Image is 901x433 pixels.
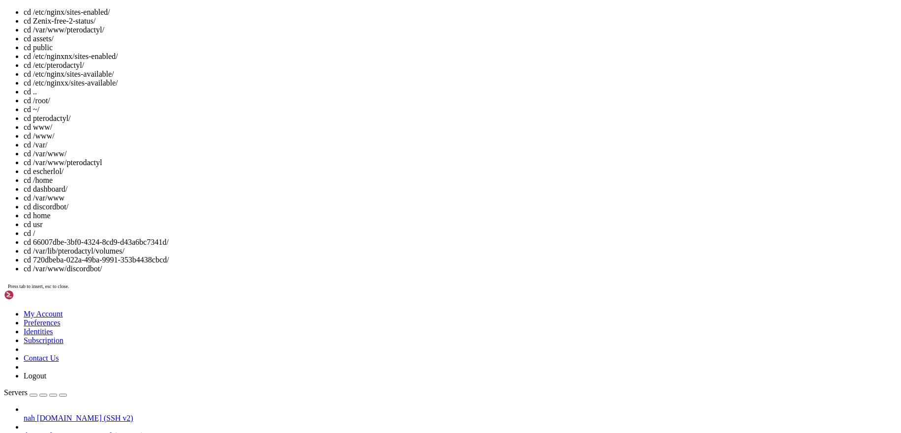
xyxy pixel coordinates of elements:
[4,19,772,26] x-row: * Documentation: [URL][DOMAIN_NAME]
[4,290,61,300] img: Shellngn
[24,43,897,52] li: cd public
[4,173,772,181] x-row: 27 additional security updates can be applied with ESM Apps.
[37,414,133,422] span: [DOMAIN_NAME] (SSH v2)
[24,141,897,149] li: cd /var/
[24,176,897,185] li: cd /home
[4,225,772,232] x-row: nohup.out panel.sql
[24,52,897,61] li: cd /etc/nginxnx/sites-enabled/
[24,229,897,238] li: cd /
[24,123,897,132] li: cd www/
[24,61,897,70] li: cd /etc/pterodactyl/
[4,210,772,218] x-row: Last login: [DATE] from [TECHNICAL_ID]
[24,220,897,229] li: cd usr
[24,105,897,114] li: cd ~/
[24,149,897,158] li: cd /var/www/
[24,414,897,423] a: nah [DOMAIN_NAME] (SSH v2)
[4,4,772,11] x-row: Welcome to Ubuntu 22.04.5 LTS (GNU/Linux 5.15.0-153-generic x86_64)
[24,114,897,123] li: cd pterodactyl/
[24,256,897,264] li: cd 720dbeba-022a-49ba-9991-353b4438cbcd/
[24,34,897,43] li: cd assets/
[24,372,46,380] a: Logout
[24,238,897,247] li: cd 66007dbe-3bf0-4324-8cd9-d43a6bc7341d/
[24,158,897,167] li: cd /var/www/pterodactyl
[24,17,897,26] li: cd Zenix-free-2-status/
[4,48,772,56] x-row: System information as of [DATE]
[4,70,772,78] x-row: Usage of /: 40.8% of 60.98GB Users logged in: 0
[4,85,772,92] x-row: Swap usage: 0%
[24,310,63,318] a: My Account
[4,181,772,188] x-row: Learn more about enabling ESM Apps service at [URL][DOMAIN_NAME]
[4,137,772,144] x-row: Expanded Security Maintenance for Applications is not enabled.
[24,167,897,176] li: cd escherlol/
[4,218,772,225] x-row: root@Auto-Install-Ubuntu-Server-22:~# ls
[4,26,772,33] x-row: * Management: [URL][DOMAIN_NAME]
[24,405,897,423] li: nah [DOMAIN_NAME] (SSH v2)
[24,202,897,211] li: cd discordbot/
[4,63,772,70] x-row: System load: 0.25 Processes: 140
[4,33,772,41] x-row: * Support: [URL][DOMAIN_NAME]
[24,247,897,256] li: cd /var/lib/pterodactyl/volumes/
[4,107,772,115] x-row: just raised the bar for easy, resilient and secure K8s cluster deployment.
[24,354,59,362] a: Contact Us
[4,388,67,397] a: Servers
[24,336,63,345] a: Subscription
[4,159,772,166] x-row: To see these additional updates run: apt list --upgradable
[118,225,131,232] span: snap
[24,96,897,105] li: cd /root/
[4,203,772,210] x-row: *** System restart required ***
[24,87,897,96] li: cd ..
[24,318,61,327] a: Preferences
[4,232,772,240] x-row: root@Auto-Install-Ubuntu-Server-22:~# cd
[150,232,153,240] div: (41, 31)
[4,225,49,232] span: [DOMAIN_NAME]
[24,132,897,141] li: cd /www/
[24,414,35,422] span: nah
[24,211,897,220] li: cd home
[24,8,897,17] li: cd /etc/nginx/sites-enabled/
[8,284,69,289] span: Press tab to insert, esc to close.
[4,151,772,159] x-row: 27 updates can be applied immediately.
[24,327,53,336] a: Identities
[24,26,897,34] li: cd /var/www/pterodactyl/
[4,100,772,107] x-row: * Strictly confined Kubernetes makes edge and IoT secure. Learn how MicroK8s
[4,78,772,85] x-row: Memory usage: 21% IPv4 address for eth0: [TECHNICAL_ID]
[24,70,897,79] li: cd /etc/nginx/sites-available/
[24,194,897,202] li: cd /var/www
[24,185,897,194] li: cd dashboard/
[4,388,28,397] span: Servers
[24,264,897,273] li: cd /var/www/discordbot/
[24,79,897,87] li: cd /etc/nginxx/sites-available/
[4,122,772,129] x-row: [URL][DOMAIN_NAME]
